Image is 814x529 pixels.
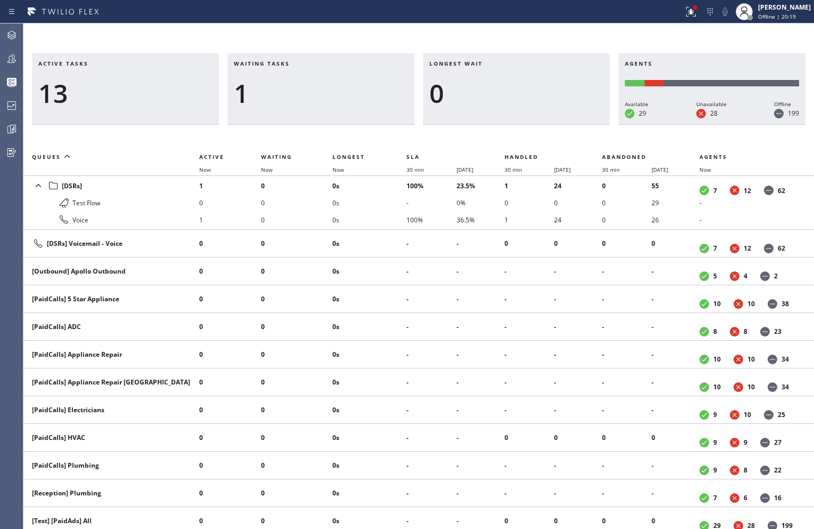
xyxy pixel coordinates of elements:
[734,299,743,309] dt: Unavailable
[261,291,332,308] li: 0
[199,263,261,280] li: 0
[774,271,778,280] dd: 2
[652,291,699,308] li: -
[38,78,213,109] div: 13
[699,153,727,161] span: Agents
[774,493,782,502] dd: 16
[730,466,739,475] dt: Unavailable
[32,237,191,250] div: [DSRs] Voicemail - Voice
[32,178,191,193] div: [DSRs]
[332,429,406,446] li: 0s
[713,244,717,253] dd: 7
[602,166,620,173] span: 30 min
[744,438,747,447] dd: 9
[747,299,755,308] dd: 10
[699,382,709,392] dt: Available
[699,166,711,173] span: Now
[332,402,406,419] li: 0s
[602,194,652,211] li: 0
[406,263,456,280] li: -
[768,382,777,392] dt: Offline
[625,80,645,86] div: Available: 29
[652,374,699,391] li: -
[602,346,652,363] li: -
[768,355,777,364] dt: Offline
[406,346,456,363] li: -
[406,457,456,474] li: -
[504,263,554,280] li: -
[199,318,261,335] li: 0
[639,109,646,118] dd: 29
[199,211,261,228] li: 1
[744,410,751,419] dd: 10
[758,3,811,12] div: [PERSON_NAME]
[699,211,801,228] li: -
[760,466,770,475] dt: Offline
[699,410,709,420] dt: Available
[406,177,456,194] li: 100%
[652,177,699,194] li: 55
[32,488,191,498] div: [Reception] Plumbing
[406,429,456,446] li: -
[504,166,522,173] span: 30 min
[747,355,755,364] dd: 10
[504,235,554,252] li: 0
[32,322,191,331] div: [PaidCalls] ADC
[778,244,785,253] dd: 62
[199,291,261,308] li: 0
[652,194,699,211] li: 29
[332,194,406,211] li: 0s
[406,291,456,308] li: -
[696,109,706,118] dt: Unavailable
[457,235,504,252] li: -
[699,186,709,195] dt: Available
[457,429,504,446] li: -
[406,211,456,228] li: 100%
[32,196,191,209] div: Test Flow
[332,457,406,474] li: 0s
[457,263,504,280] li: -
[332,318,406,335] li: 0s
[699,244,709,253] dt: Available
[332,485,406,502] li: 0s
[699,355,709,364] dt: Available
[774,438,782,447] dd: 27
[696,99,727,109] div: Unavailable
[199,177,261,194] li: 1
[625,60,653,67] span: Agents
[764,410,774,420] dt: Offline
[602,485,652,502] li: -
[774,109,784,118] dt: Offline
[713,438,717,447] dd: 9
[778,186,785,195] dd: 62
[457,194,504,211] li: 0%
[32,433,191,442] div: [PaidCalls] HVAC
[261,235,332,252] li: 0
[602,374,652,391] li: -
[744,493,747,502] dd: 6
[652,211,699,228] li: 26
[554,177,602,194] li: 24
[718,4,732,19] button: Mute
[504,194,554,211] li: 0
[760,327,770,336] dt: Offline
[744,466,747,475] dd: 8
[730,186,739,195] dt: Unavailable
[332,374,406,391] li: 0s
[406,166,424,173] span: 30 min
[457,346,504,363] li: -
[554,235,602,252] li: 0
[554,429,602,446] li: 0
[199,429,261,446] li: 0
[713,355,721,364] dd: 10
[429,60,483,67] span: Longest wait
[713,186,717,195] dd: 7
[554,485,602,502] li: -
[504,374,554,391] li: -
[504,402,554,419] li: -
[332,166,344,173] span: Now
[32,378,191,387] div: [PaidCalls] Appliance Repair [GEOGRAPHIC_DATA]
[730,244,739,253] dt: Unavailable
[504,485,554,502] li: -
[504,291,554,308] li: -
